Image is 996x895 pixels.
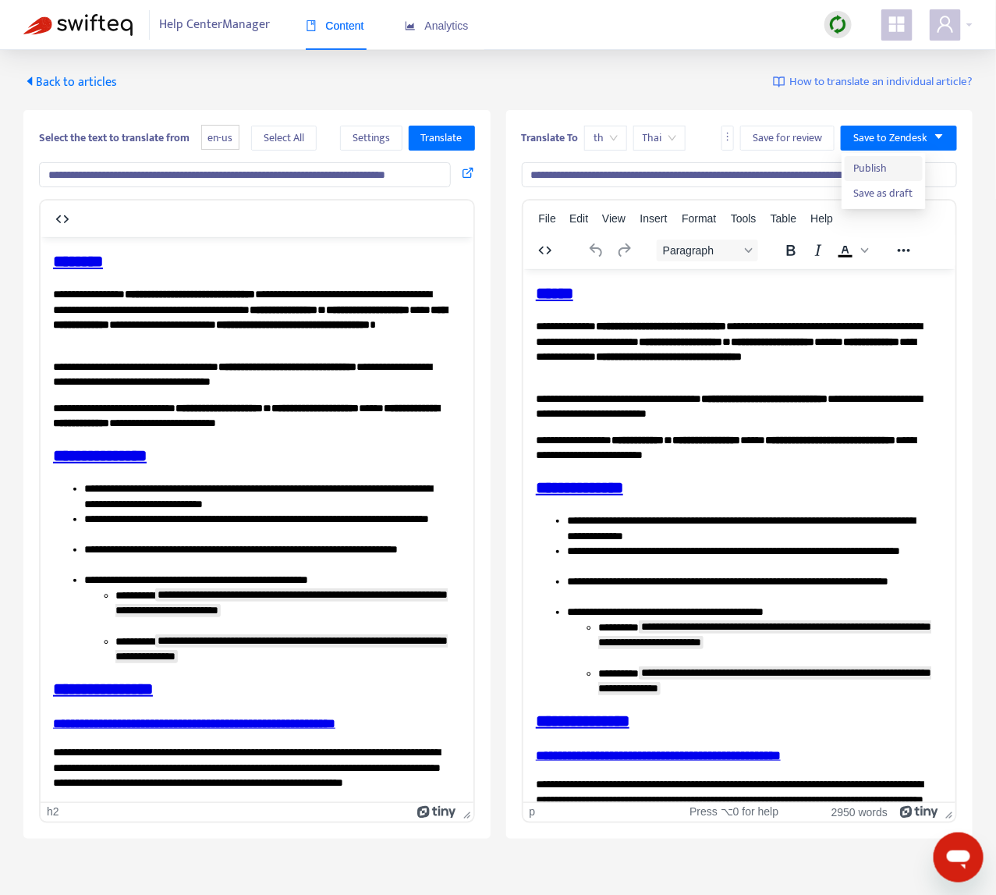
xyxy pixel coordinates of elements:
[804,240,831,261] button: Italic
[831,240,870,261] div: Text color Black
[530,805,536,819] div: p
[662,244,739,257] span: Paragraph
[417,805,456,818] a: Powered by Tiny
[888,15,906,34] span: appstore
[666,805,803,819] div: Press ⌥0 for help
[831,805,888,819] button: 2950 words
[23,14,133,36] img: Swifteq
[353,130,390,147] span: Settings
[421,130,463,147] span: Translate
[39,129,190,147] b: Select the text to translate from
[656,240,757,261] button: Block Paragraph
[900,805,939,818] a: Powered by Tiny
[722,131,733,142] span: more
[934,833,984,883] iframe: Button to launch messaging window
[23,72,117,93] span: Back to articles
[773,73,973,91] a: How to translate an individual article?
[640,212,668,225] span: Insert
[934,131,945,142] span: caret-down
[47,805,59,819] div: h2
[682,212,716,225] span: Format
[306,20,317,31] span: book
[810,212,833,225] span: Help
[854,185,913,202] span: Save as draft
[643,126,676,150] span: Thai
[853,130,927,147] span: Save to Zendesk
[841,126,957,151] button: Save to Zendeskcaret-down
[771,212,796,225] span: Table
[939,803,955,822] div: Press the Up and Down arrow keys to resize the editor.
[610,240,636,261] button: Redo
[569,212,588,225] span: Edit
[777,240,803,261] button: Bold
[602,212,626,225] span: View
[306,20,364,32] span: Content
[523,269,956,802] iframe: Rich Text Area
[405,20,469,32] span: Analytics
[773,76,785,88] img: image-link
[340,126,402,151] button: Settings
[251,126,317,151] button: Select All
[731,212,757,225] span: Tools
[721,126,734,151] button: more
[740,126,835,151] button: Save for review
[409,126,475,151] button: Translate
[828,15,848,34] img: sync.dc5367851b00ba804db3.png
[854,160,913,177] span: Publish
[457,803,473,822] div: Press the Up and Down arrow keys to resize the editor.
[890,240,916,261] button: Reveal or hide additional toolbar items
[594,126,618,150] span: th
[583,240,609,261] button: Undo
[160,10,271,40] span: Help Center Manager
[201,125,239,151] span: en-us
[264,130,304,147] span: Select All
[405,20,416,31] span: area-chart
[41,237,473,802] iframe: Rich Text Area
[23,75,36,87] span: caret-left
[538,212,556,225] span: File
[789,73,973,91] span: How to translate an individual article?
[753,130,822,147] span: Save for review
[522,129,579,147] b: Translate To
[936,15,955,34] span: user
